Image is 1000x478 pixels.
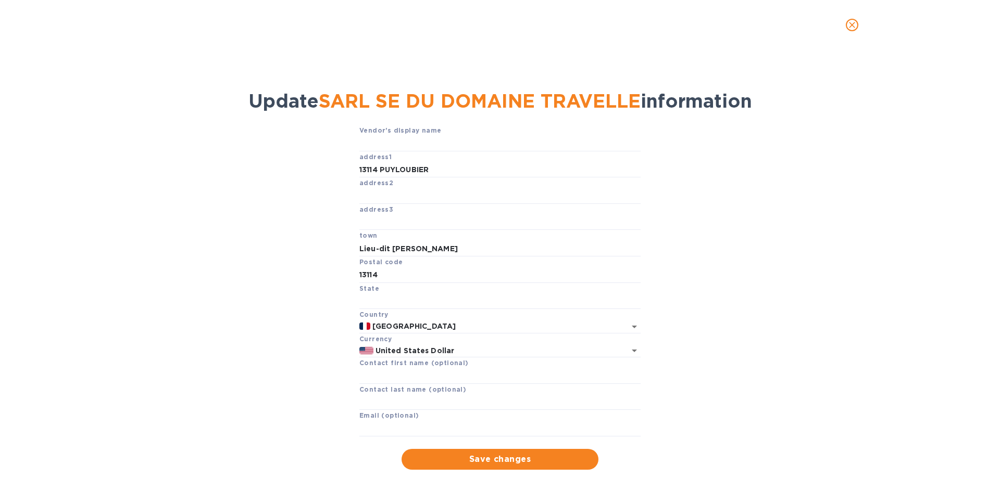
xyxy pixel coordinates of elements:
[359,411,419,419] b: Email (optional)
[359,359,469,367] b: Contact first name (optional)
[627,319,642,334] button: Open
[840,12,865,37] button: close
[359,179,393,187] b: address2
[627,343,642,358] button: Open
[359,311,389,318] b: Country
[359,231,378,239] b: town
[248,89,752,112] span: Update information
[359,205,393,213] b: address3
[359,347,373,354] img: USD
[359,153,392,161] b: address1
[359,285,379,292] b: State
[410,453,590,466] span: Save changes
[402,449,598,470] button: Save changes
[359,385,466,393] b: Contact last name (optional)
[359,126,441,134] b: Vendor's display name
[359,322,370,330] img: FR
[359,335,392,343] b: Currency
[319,89,641,112] span: SARL SE DU DOMAINE TRAVELLE
[359,258,403,266] b: Postal code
